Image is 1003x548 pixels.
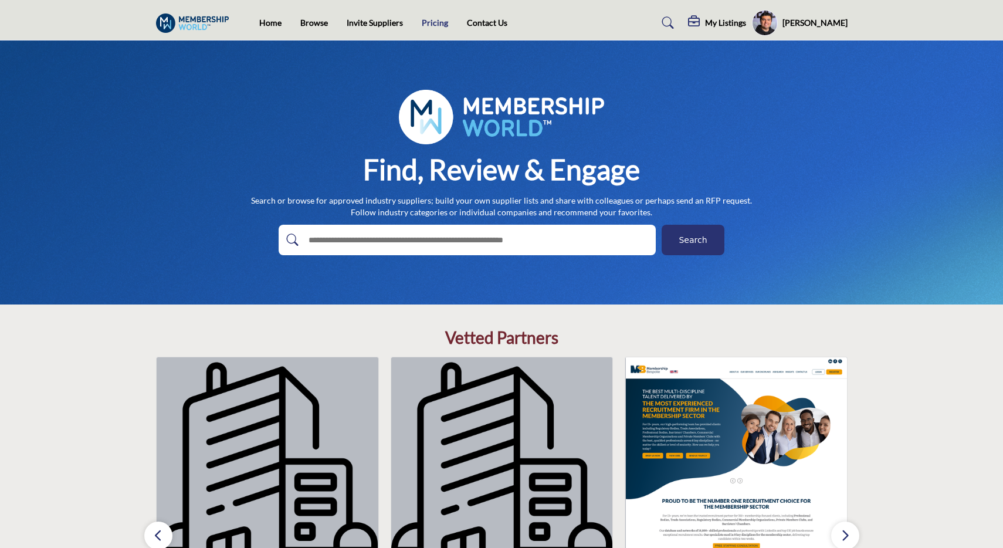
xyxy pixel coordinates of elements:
span: Search [679,234,707,246]
a: Home [259,18,282,28]
a: Browse [300,18,328,28]
a: Invite Suppliers [347,18,403,28]
a: Search [650,13,682,32]
button: Show hide supplier dropdown [752,10,778,36]
p: Search or browse for approved industry suppliers; build your own supplier lists and share with co... [251,195,752,218]
button: Search [662,225,724,255]
h2: Vetted Partners [445,328,558,348]
h1: Find, Review & Engage [363,151,640,188]
a: Pricing [422,18,448,28]
a: Contact Us [467,18,507,28]
h5: [PERSON_NAME] [782,17,848,29]
img: image [399,90,604,144]
div: My Listings [688,16,746,30]
h5: My Listings [705,18,746,28]
img: Site Logo [156,13,235,33]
